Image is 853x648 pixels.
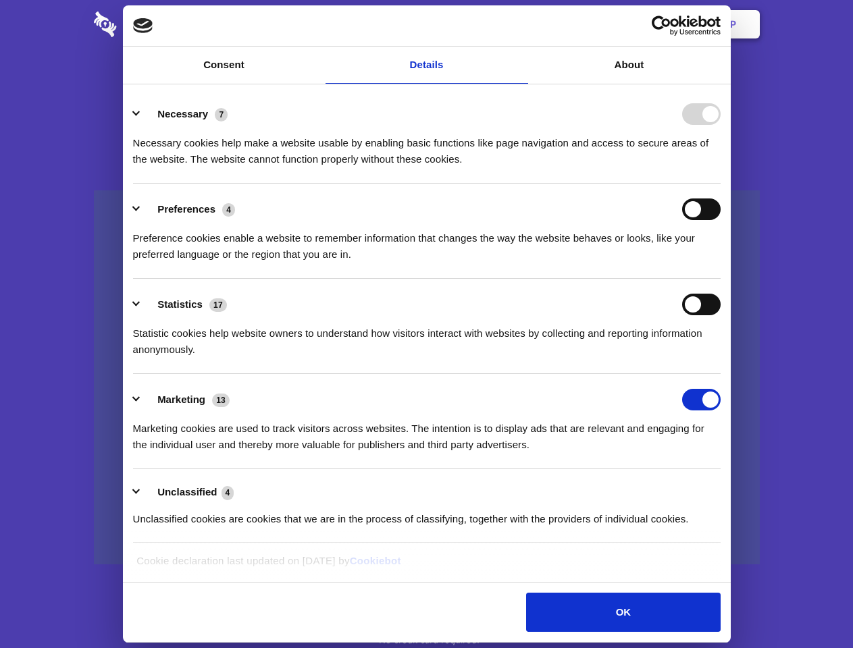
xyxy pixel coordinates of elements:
a: Login [613,3,671,45]
button: Statistics (17) [133,294,236,315]
img: logo-wordmark-white-trans-d4663122ce5f474addd5e946df7df03e33cb6a1c49d2221995e7729f52c070b2.svg [94,11,209,37]
button: Preferences (4) [133,198,244,220]
div: Necessary cookies help make a website usable by enabling basic functions like page navigation and... [133,125,721,167]
a: Cookiebot [350,555,401,566]
label: Statistics [157,298,203,310]
button: Unclassified (4) [133,484,242,501]
a: Contact [548,3,610,45]
a: Usercentrics Cookiebot - opens in a new window [602,16,721,36]
a: Consent [123,47,326,84]
div: Marketing cookies are used to track visitors across websites. The intention is to display ads tha... [133,410,721,453]
span: 17 [209,298,227,312]
a: Wistia video thumbnail [94,190,760,565]
div: Preference cookies enable a website to remember information that changes the way the website beha... [133,220,721,263]
h4: Auto-redaction of sensitive data, encrypted data sharing and self-destructing private chats. Shar... [94,123,760,167]
a: Details [326,47,528,84]
iframe: Drift Widget Chat Controller [785,580,837,632]
div: Statistic cookies help website owners to understand how visitors interact with websites by collec... [133,315,721,358]
a: Pricing [396,3,455,45]
button: Necessary (7) [133,103,236,125]
label: Preferences [157,203,215,215]
span: 13 [212,394,230,407]
img: logo [133,18,153,33]
h1: Eliminate Slack Data Loss. [94,61,760,109]
label: Marketing [157,394,205,405]
div: Cookie declaration last updated on [DATE] by [126,553,727,579]
button: Marketing (13) [133,389,238,410]
span: 4 [222,486,234,500]
a: About [528,47,731,84]
span: 4 [222,203,235,217]
div: Unclassified cookies are cookies that we are in the process of classifying, together with the pro... [133,501,721,527]
button: OK [526,593,720,632]
label: Necessary [157,108,208,119]
span: 7 [215,108,228,122]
